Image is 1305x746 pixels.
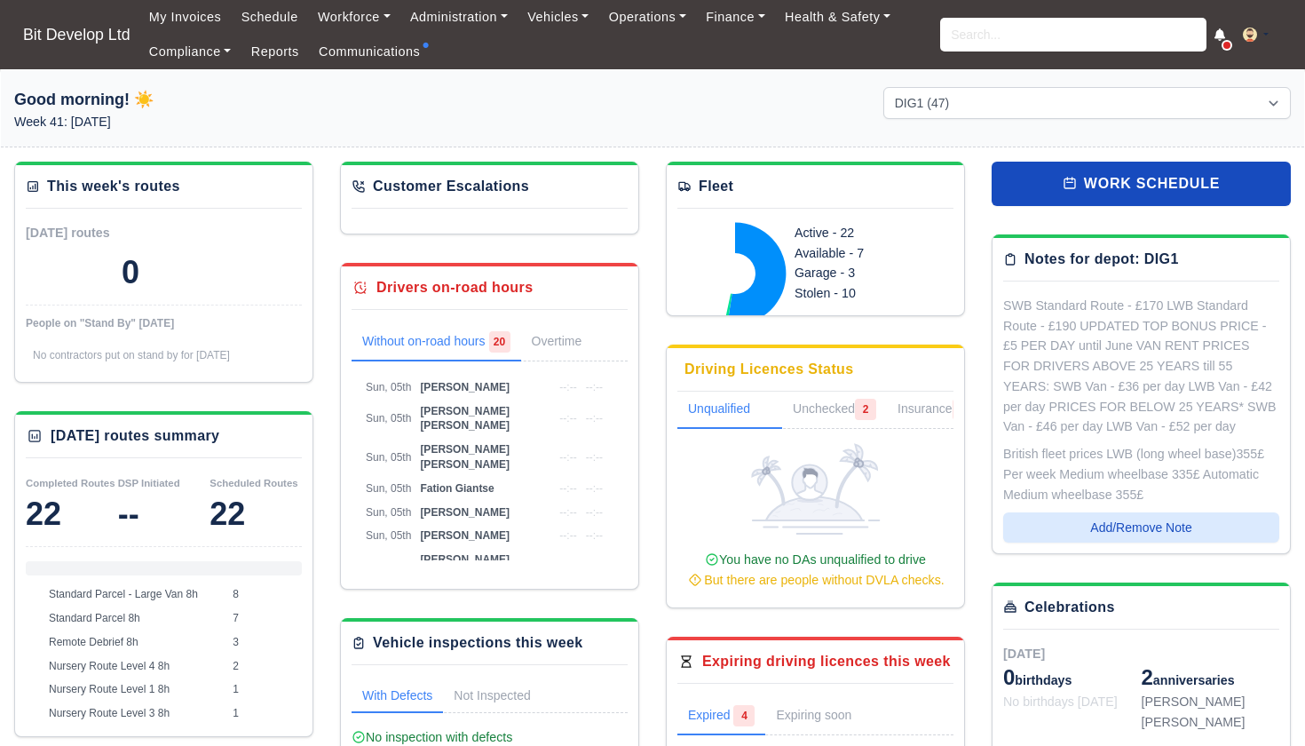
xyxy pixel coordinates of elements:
[33,349,230,361] span: No contractors put on stand by for [DATE]
[677,392,782,429] a: Unqualified
[1003,694,1118,709] span: No birthdays [DATE]
[559,451,576,464] span: --:--
[586,412,603,425] span: --:--
[795,283,933,304] div: Stolen - 10
[26,223,164,243] div: [DATE] routes
[49,660,170,672] span: Nursery Route Level 4 8h
[26,496,118,532] div: 22
[118,478,180,488] small: DSP Initiated
[420,529,510,542] span: [PERSON_NAME]
[887,392,984,429] a: Insurance
[366,529,411,542] span: Sun, 05th
[1003,665,1015,689] span: 0
[366,451,411,464] span: Sun, 05th
[352,679,443,713] a: With Defects
[586,506,603,519] span: --:--
[139,35,241,69] a: Compliance
[1003,647,1045,661] span: [DATE]
[49,636,138,648] span: Remote Debrief 8h
[559,381,576,393] span: --:--
[373,632,583,654] div: Vehicle inspections this week
[953,399,974,420] span: 1
[684,359,854,380] div: Driving Licences Status
[49,683,170,695] span: Nursery Route Level 1 8h
[373,176,529,197] div: Customer Escalations
[1142,665,1153,689] span: 2
[228,678,302,702] td: 1
[684,550,946,591] div: You have no DAs unqualified to drive
[366,482,411,495] span: Sun, 05th
[420,506,510,519] span: [PERSON_NAME]
[677,698,765,735] a: Expired
[228,583,302,607] td: 8
[49,612,140,624] span: Standard Parcel 8h
[733,705,755,726] span: 4
[26,561,126,575] div: Standard Parcel - Large Van 8h
[126,561,214,575] div: Standard Parcel 8h
[559,412,576,425] span: --:--
[420,405,510,433] span: [PERSON_NAME] [PERSON_NAME]
[1024,249,1179,270] div: Notes for depot: DIG1
[940,18,1206,52] input: Search...
[251,561,276,575] div: Nursery Route Level 4 8h
[586,381,603,393] span: --:--
[210,478,297,488] small: Scheduled Routes
[586,529,603,542] span: --:--
[47,176,180,197] div: This week's routes
[765,698,887,735] a: Expiring soon
[210,496,302,532] div: 22
[228,702,302,726] td: 1
[214,561,251,575] div: Remote Debrief 8h
[122,255,139,290] div: 0
[586,451,603,464] span: --:--
[684,570,946,591] div: But there are people without DVLA checks.
[14,87,422,112] h1: Good morning! ☀️
[1024,597,1115,618] div: Celebrations
[795,223,933,243] div: Active - 22
[289,561,302,575] div: Nursery Route Level 3 8h
[1003,663,1142,692] div: birthdays
[228,607,302,631] td: 7
[559,506,576,519] span: --:--
[782,392,887,429] a: Unchecked
[51,425,219,447] div: [DATE] routes summary
[699,176,733,197] div: Fleet
[241,35,309,69] a: Reports
[49,707,170,719] span: Nursery Route Level 3 8h
[795,263,933,283] div: Garage - 3
[26,316,302,330] div: People on "Stand By" [DATE]
[14,18,139,52] a: Bit Develop Ltd
[228,655,302,679] td: 2
[420,482,494,495] span: Fation Giantse
[420,381,510,393] span: [PERSON_NAME]
[420,553,510,581] span: [PERSON_NAME] Lumbala
[1003,444,1279,504] div: British fleet prices LWB (long wheel base)355£ Per week Medium wheelbase 335£ Automatic Medium wh...
[489,331,510,353] span: 20
[228,631,302,655] td: 3
[443,679,541,713] a: Not Inspected
[1142,712,1280,733] div: [PERSON_NAME]
[309,35,431,69] a: Communications
[277,561,289,575] div: Nursery Route Level 1 8h
[26,478,115,488] small: Completed Routes
[795,243,933,264] div: Available - 7
[855,399,876,420] span: 2
[366,506,411,519] span: Sun, 05th
[352,730,512,744] span: No inspection with defects
[14,17,139,52] span: Bit Develop Ltd
[49,588,198,600] span: Standard Parcel - Large Van 8h
[366,412,411,425] span: Sun, 05th
[521,324,618,361] a: Overtime
[366,381,411,393] span: Sun, 05th
[118,496,210,532] div: --
[1003,512,1279,543] button: Add/Remove Note
[559,529,576,542] span: --:--
[1142,692,1280,712] div: [PERSON_NAME]
[376,277,533,298] div: Drivers on-road hours
[14,112,422,132] p: Week 41: [DATE]
[559,482,576,495] span: --:--
[702,651,951,672] div: Expiring driving licences this week
[352,324,521,361] a: Without on-road hours
[992,162,1291,206] a: work schedule
[586,482,603,495] span: --:--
